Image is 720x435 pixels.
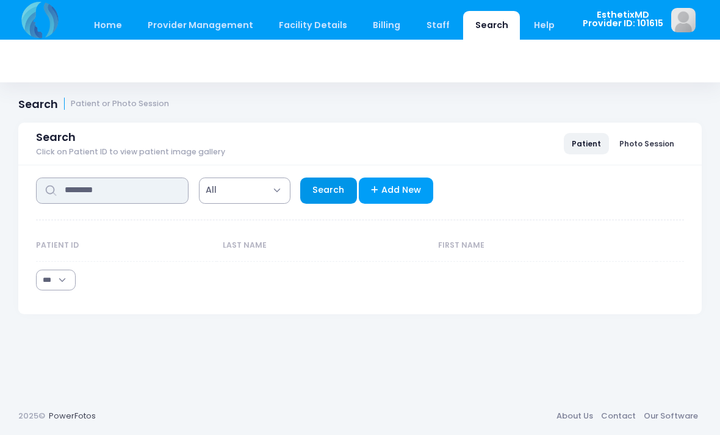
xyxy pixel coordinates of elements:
a: PowerFotos [49,410,96,422]
span: All [206,184,217,196]
span: 2025© [18,410,45,422]
a: Contact [597,405,639,427]
th: First Name [432,230,657,262]
a: Add New [359,178,434,204]
span: All [199,178,290,204]
a: Billing [361,11,412,40]
span: EsthetixMD Provider ID: 101615 [583,10,663,28]
a: Photo Session [611,133,682,154]
img: image [671,8,696,32]
a: Our Software [639,405,702,427]
small: Patient or Photo Session [71,99,169,109]
th: Patient ID [36,230,217,262]
a: Staff [414,11,461,40]
a: Search [463,11,520,40]
a: About Us [552,405,597,427]
a: Help [522,11,567,40]
a: Patient [564,133,609,154]
a: Home [82,11,134,40]
span: Click on Patient ID to view patient image gallery [36,148,225,157]
a: Facility Details [267,11,359,40]
th: Last Name [217,230,432,262]
span: Search [36,131,76,143]
a: Provider Management [135,11,265,40]
a: Search [300,178,357,204]
h1: Search [18,98,169,110]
